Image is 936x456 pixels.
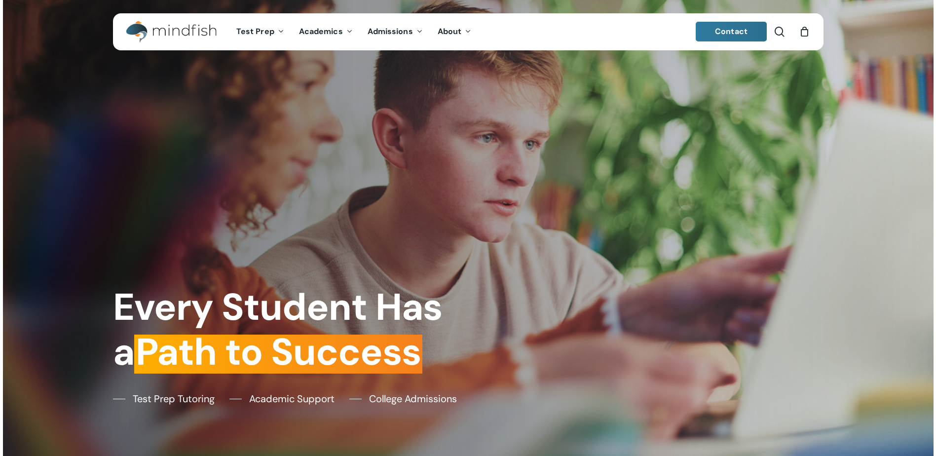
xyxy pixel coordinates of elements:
[292,28,360,36] a: Academics
[229,28,292,36] a: Test Prep
[229,13,479,50] nav: Main Menu
[369,391,457,406] span: College Admissions
[299,26,343,37] span: Academics
[113,13,824,50] header: Main Menu
[229,391,335,406] a: Academic Support
[134,328,422,377] em: Path to Success
[236,26,274,37] span: Test Prep
[430,28,479,36] a: About
[113,391,215,406] a: Test Prep Tutoring
[360,28,430,36] a: Admissions
[696,22,767,41] a: Contact
[133,391,215,406] span: Test Prep Tutoring
[249,391,335,406] span: Academic Support
[438,26,462,37] span: About
[715,26,748,37] span: Contact
[349,391,457,406] a: College Admissions
[368,26,413,37] span: Admissions
[113,285,461,375] h1: Every Student Has a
